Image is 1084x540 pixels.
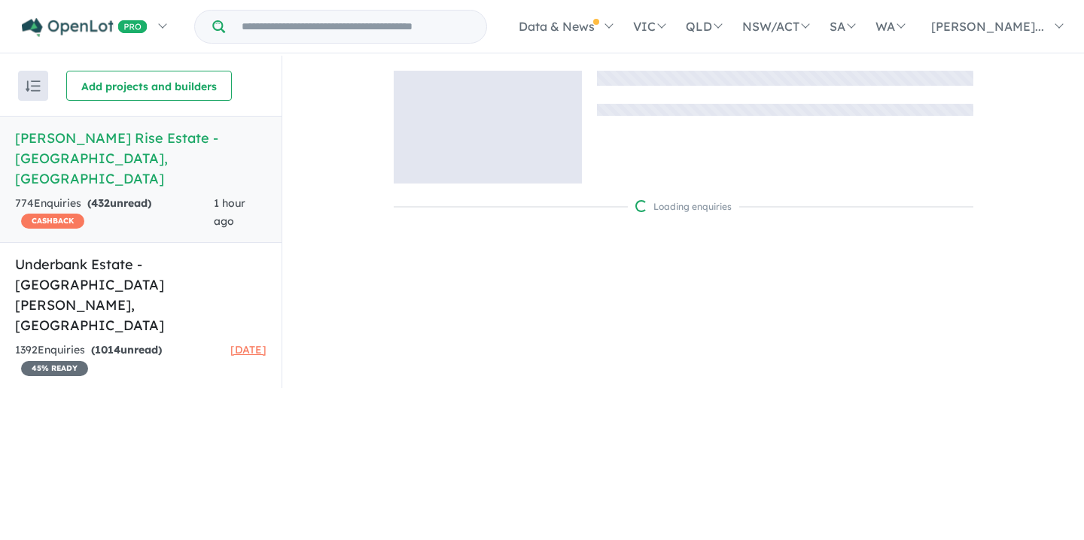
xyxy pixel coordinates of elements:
span: 1014 [95,343,120,356]
span: [DATE] [230,343,266,356]
img: Openlot PRO Logo White [22,18,148,37]
h5: [PERSON_NAME] Rise Estate - [GEOGRAPHIC_DATA] , [GEOGRAPHIC_DATA] [15,128,266,189]
input: Try estate name, suburb, builder or developer [228,11,483,43]
img: sort.svg [26,80,41,92]
div: 1392 Enquir ies [15,341,230,378]
button: Add projects and builders [66,71,232,101]
span: 432 [91,196,110,210]
span: [PERSON_NAME]... [931,19,1044,34]
strong: ( unread) [91,343,162,356]
span: 1 hour ago [214,196,245,228]
span: 45 % READY [21,361,88,376]
strong: ( unread) [87,196,151,210]
div: 774 Enquir ies [15,195,214,231]
h5: Underbank Estate - [GEOGRAPHIC_DATA][PERSON_NAME] , [GEOGRAPHIC_DATA] [15,254,266,335]
div: Loading enquiries [635,199,732,214]
span: CASHBACK [21,214,84,229]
